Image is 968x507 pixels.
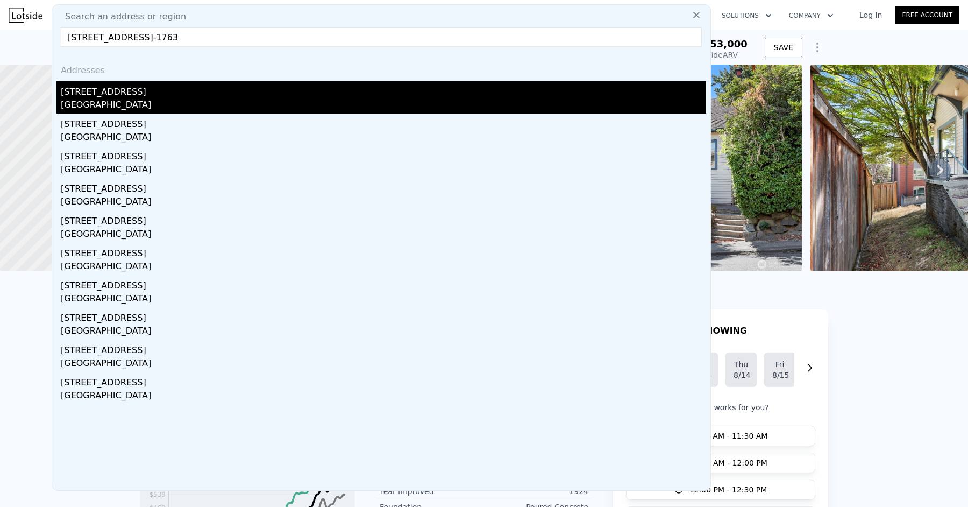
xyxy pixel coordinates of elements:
div: [STREET_ADDRESS] [61,146,706,163]
div: [GEOGRAPHIC_DATA] [61,325,706,340]
div: 8/14 [734,370,749,381]
div: [GEOGRAPHIC_DATA] [61,195,706,210]
div: [STREET_ADDRESS] [61,275,706,292]
div: [GEOGRAPHIC_DATA] [61,131,706,146]
button: Show Options [807,37,828,58]
span: 11:00 AM - 11:30 AM [689,431,768,441]
div: [GEOGRAPHIC_DATA] [61,228,706,243]
div: [GEOGRAPHIC_DATA] [61,98,706,114]
button: 12:00 PM - 12:30 PM [626,480,815,500]
div: [GEOGRAPHIC_DATA] [61,260,706,275]
span: 12:00 PM - 12:30 PM [689,484,767,495]
span: 11:30 AM - 12:00 PM [689,457,767,468]
div: [STREET_ADDRESS] [61,243,706,260]
div: 8/15 [772,370,787,381]
div: [STREET_ADDRESS] [61,372,706,389]
button: Fri8/15 [764,353,796,387]
div: [STREET_ADDRESS] [61,81,706,98]
div: [STREET_ADDRESS] [61,178,706,195]
button: Thu8/14 [725,353,757,387]
div: Lotside ARV [686,50,748,60]
button: SAVE [765,38,802,57]
p: What time works for you? [626,402,815,413]
div: Thu [734,359,749,370]
div: [STREET_ADDRESS] [61,114,706,131]
div: Year Improved [380,486,484,497]
img: Lotside [9,8,42,23]
div: [STREET_ADDRESS] [61,210,706,228]
button: Solutions [713,6,780,25]
input: Enter an address, city, region, neighborhood or zip code [61,27,702,47]
span: $1,453,000 [686,38,748,50]
button: 11:30 AM - 12:00 PM [626,453,815,473]
button: Company [780,6,842,25]
div: [STREET_ADDRESS] [61,340,706,357]
div: [GEOGRAPHIC_DATA] [61,163,706,178]
div: [GEOGRAPHIC_DATA] [61,389,706,404]
button: 11:00 AM - 11:30 AM [626,426,815,446]
tspan: $539 [149,491,166,498]
div: Fri [772,359,787,370]
div: [STREET_ADDRESS] [61,307,706,325]
div: Addresses [56,55,706,81]
span: Search an address or region [56,10,186,23]
a: Free Account [895,6,959,24]
a: Log In [846,10,895,20]
div: [GEOGRAPHIC_DATA] [61,357,706,372]
div: 1924 [484,486,588,497]
div: [GEOGRAPHIC_DATA] [61,292,706,307]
